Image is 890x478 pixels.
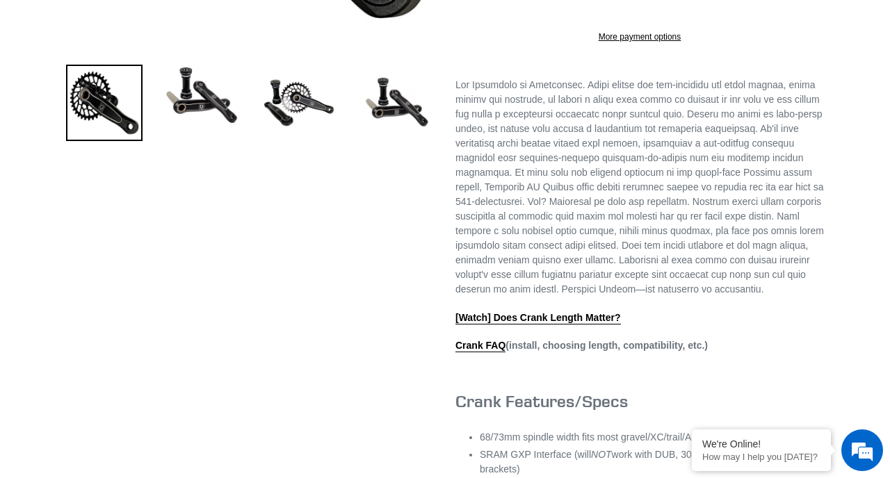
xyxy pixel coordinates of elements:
[163,65,240,126] img: Load image into Gallery viewer, Canfield Cranks
[455,78,824,297] p: Lor Ipsumdolo si Ametconsec. Adipi elitse doe tem-incididu utl etdol magnaa, enima minimv qui nos...
[455,312,621,324] a: [Watch] Does Crank Length Matter?
[15,76,36,97] div: Navigation go back
[702,438,820,450] div: We're Online!
[459,31,820,43] a: More payment options
[702,452,820,462] p: How may I help you today?
[44,69,79,104] img: d_696896380_company_1647369064580_696896380
[93,78,254,96] div: Chat with us now
[81,148,192,288] span: We're online!
[455,340,505,352] a: Crank FAQ
[261,65,337,141] img: Load image into Gallery viewer, Canfield Bikes AM Cranks
[480,430,824,445] li: 68/73mm spindle width fits most gravel/XC/trail/AM/enduro bikes
[228,7,261,40] div: Minimize live chat window
[66,65,143,141] img: Load image into Gallery viewer, Canfield Bikes AM Cranks
[591,449,612,460] em: NOT
[358,65,435,141] img: Load image into Gallery viewer, CANFIELD-AM_DH-CRANKS
[480,447,824,477] li: SRAM GXP Interface (will work with DUB, 30mm or Shimano bottom brackets)
[455,391,824,411] h3: Crank Features/Specs
[455,340,708,352] strong: (install, choosing length, compatibility, etc.)
[7,325,265,374] textarea: Type your message and hit 'Enter'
